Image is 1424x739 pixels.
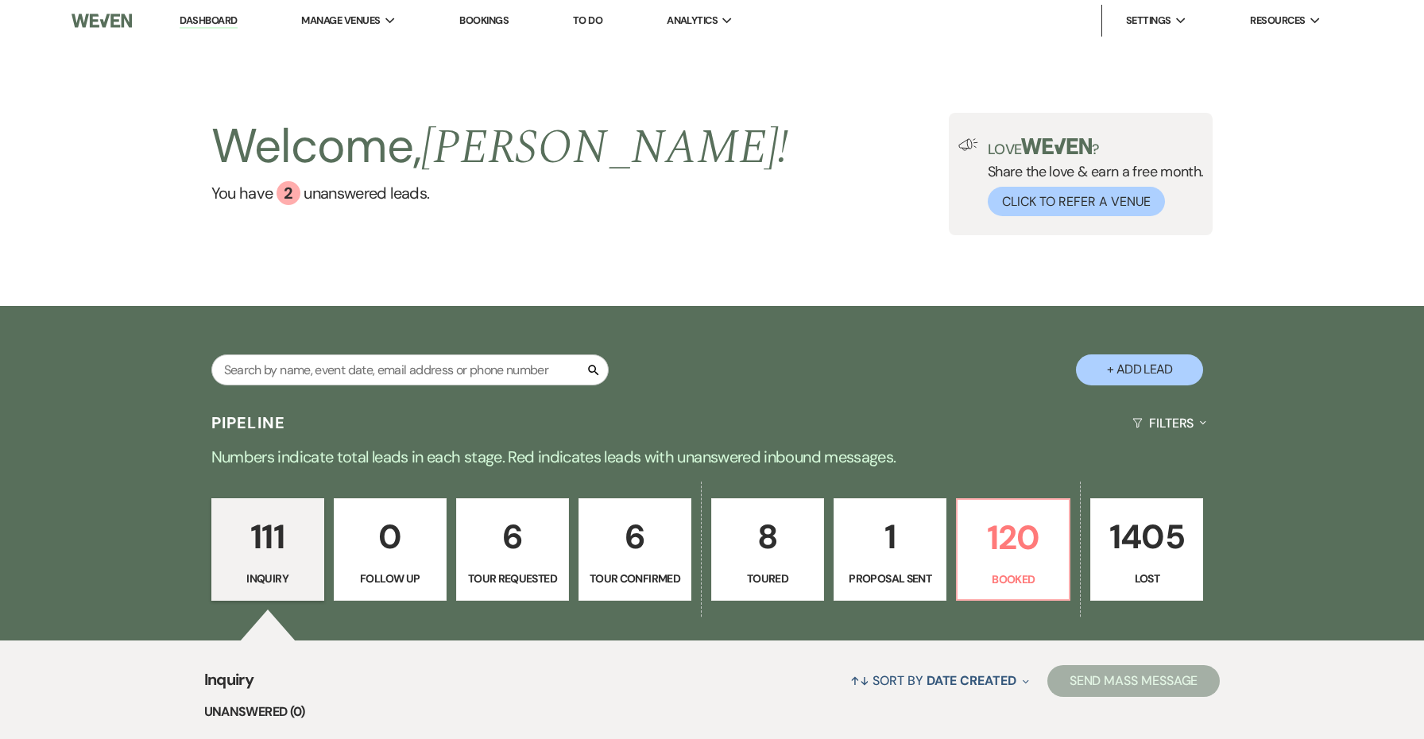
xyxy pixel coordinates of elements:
[967,571,1059,588] p: Booked
[844,570,936,587] p: Proposal Sent
[967,511,1059,564] p: 120
[844,510,936,563] p: 1
[573,14,602,27] a: To Do
[421,111,788,184] span: [PERSON_NAME] !
[956,498,1070,602] a: 120Booked
[344,570,436,587] p: Follow Up
[211,412,286,434] h3: Pipeline
[222,510,314,563] p: 111
[456,498,569,602] a: 6Tour Requested
[578,498,691,602] a: 6Tour Confirmed
[1126,402,1213,444] button: Filters
[1021,138,1092,154] img: weven-logo-green.svg
[222,570,314,587] p: Inquiry
[958,138,978,151] img: loud-speaker-illustration.svg
[927,672,1016,689] span: Date Created
[466,510,559,563] p: 6
[204,702,1221,722] li: Unanswered (0)
[850,672,869,689] span: ↑↓
[711,498,824,602] a: 8Toured
[589,510,681,563] p: 6
[334,498,447,602] a: 0Follow Up
[722,510,814,563] p: 8
[1101,510,1193,563] p: 1405
[1126,13,1171,29] span: Settings
[1076,354,1203,385] button: + Add Lead
[988,187,1165,216] button: Click to Refer a Venue
[180,14,237,29] a: Dashboard
[466,570,559,587] p: Tour Requested
[1047,665,1221,697] button: Send Mass Message
[834,498,946,602] a: 1Proposal Sent
[988,138,1204,157] p: Love ?
[1250,13,1305,29] span: Resources
[978,138,1204,216] div: Share the love & earn a free month.
[211,498,324,602] a: 111Inquiry
[72,4,132,37] img: Weven Logo
[301,13,380,29] span: Manage Venues
[211,181,789,205] a: You have 2 unanswered leads.
[1101,570,1193,587] p: Lost
[211,354,609,385] input: Search by name, event date, email address or phone number
[140,444,1284,470] p: Numbers indicate total leads in each stage. Red indicates leads with unanswered inbound messages.
[211,113,789,181] h2: Welcome,
[722,570,814,587] p: Toured
[589,570,681,587] p: Tour Confirmed
[277,181,300,205] div: 2
[844,660,1035,702] button: Sort By Date Created
[1090,498,1203,602] a: 1405Lost
[204,667,254,702] span: Inquiry
[344,510,436,563] p: 0
[459,14,509,27] a: Bookings
[667,13,718,29] span: Analytics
